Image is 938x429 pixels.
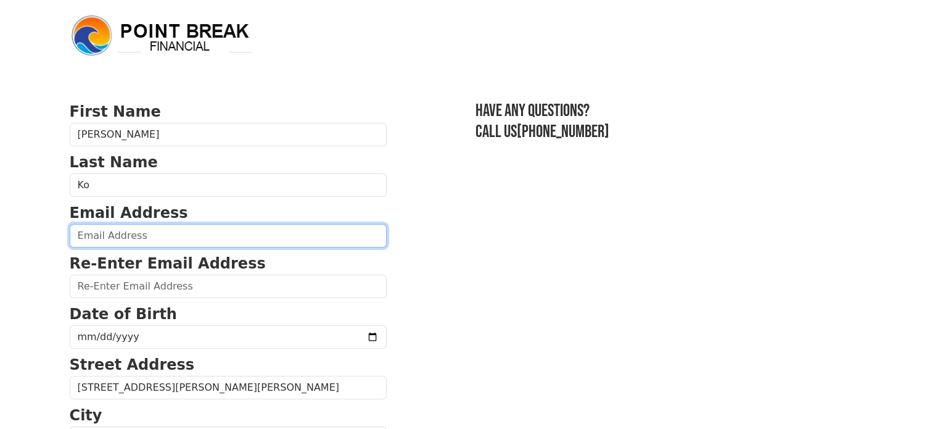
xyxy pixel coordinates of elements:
a: [PHONE_NUMBER] [517,122,609,142]
input: First Name [70,123,387,146]
input: Email Address [70,224,387,248]
strong: Last Name [70,154,158,171]
h3: Have any questions? [475,101,869,122]
img: logo.png [70,14,255,58]
strong: First Name [70,103,161,120]
h3: Call us [475,122,869,143]
input: Last Name [70,173,387,197]
input: Re-Enter Email Address [70,275,387,298]
strong: Email Address [70,204,188,222]
strong: Street Address [70,356,195,373]
strong: Re-Enter Email Address [70,255,266,272]
strong: City [70,407,102,424]
strong: Date of Birth [70,306,177,323]
input: Street Address [70,376,387,399]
